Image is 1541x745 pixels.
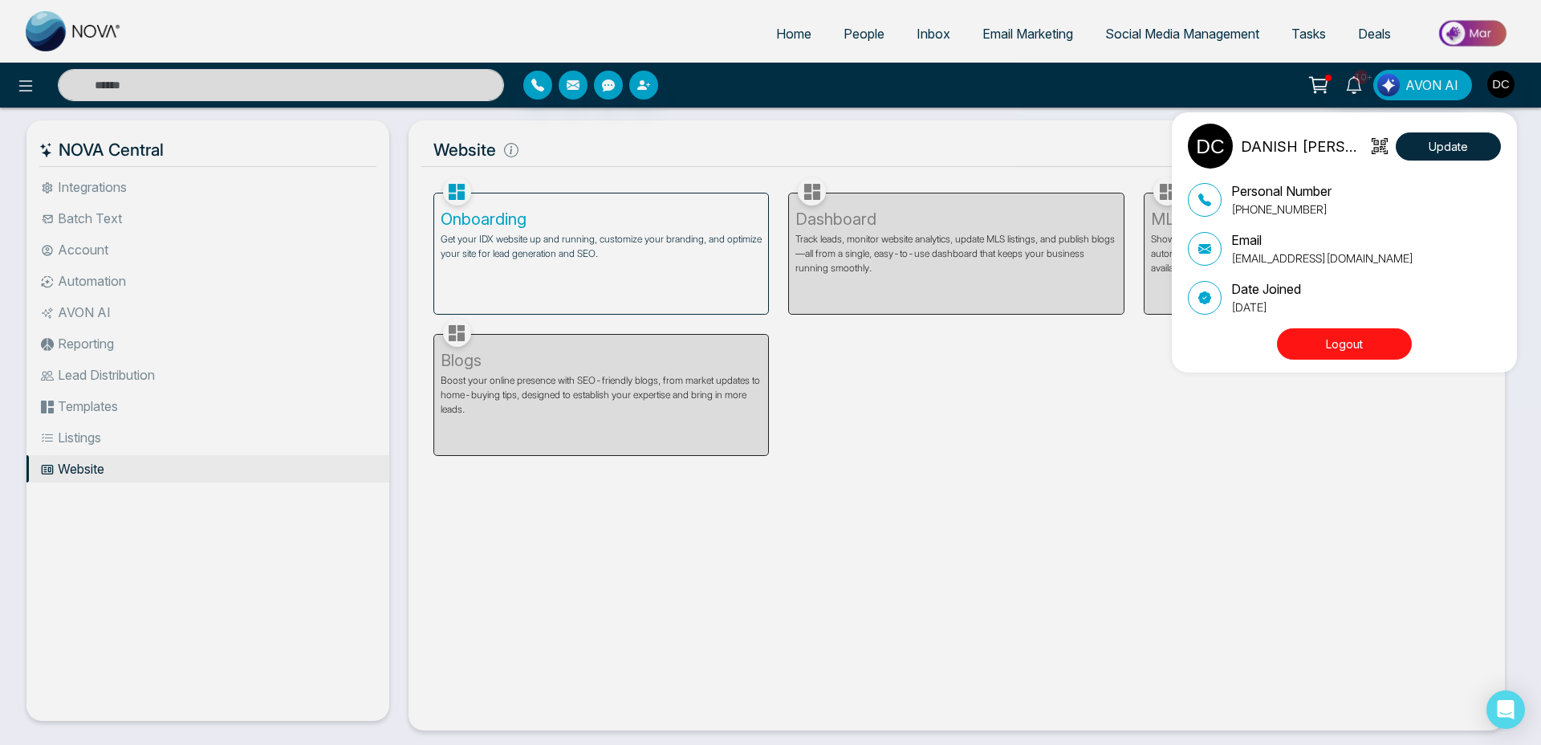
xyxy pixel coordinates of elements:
[1231,299,1301,316] p: [DATE]
[1231,181,1332,201] p: Personal Number
[1231,230,1413,250] p: Email
[1241,136,1367,157] p: DANISH [PERSON_NAME]
[1231,250,1413,267] p: [EMAIL_ADDRESS][DOMAIN_NAME]
[1486,690,1525,729] div: Open Intercom Messenger
[1396,132,1501,161] button: Update
[1277,328,1412,360] button: Logout
[1231,279,1301,299] p: Date Joined
[1231,201,1332,218] p: [PHONE_NUMBER]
